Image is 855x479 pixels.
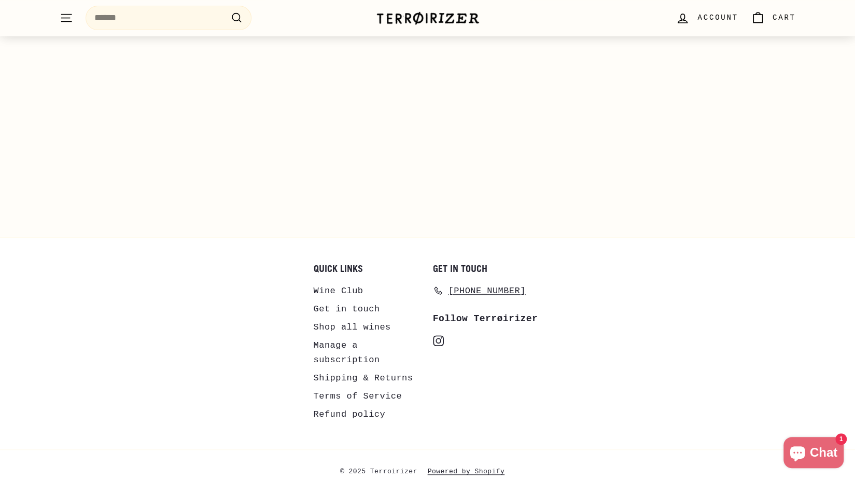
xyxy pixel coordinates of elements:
a: Wine Club [314,282,363,300]
a: Refund policy [314,405,385,423]
span: [PHONE_NUMBER] [448,284,526,298]
a: Powered by Shopify [428,466,515,478]
inbox-online-store-chat: Shopify online store chat [780,437,847,471]
a: Get in touch [314,300,380,318]
h2: Get in touch [433,264,542,274]
span: Account [697,12,738,23]
a: Manage a subscription [314,336,423,368]
a: Account [669,3,744,33]
span: © 2025 Terroirizer [340,466,428,478]
h2: Quick links [314,264,423,274]
a: Shipping & Returns [314,369,413,387]
a: Cart [745,3,802,33]
div: Follow Terrøirizer [433,311,542,326]
a: [PHONE_NUMBER] [433,282,526,300]
span: Cart [773,12,796,23]
a: Shop all wines [314,318,391,336]
a: Terms of Service [314,387,402,405]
